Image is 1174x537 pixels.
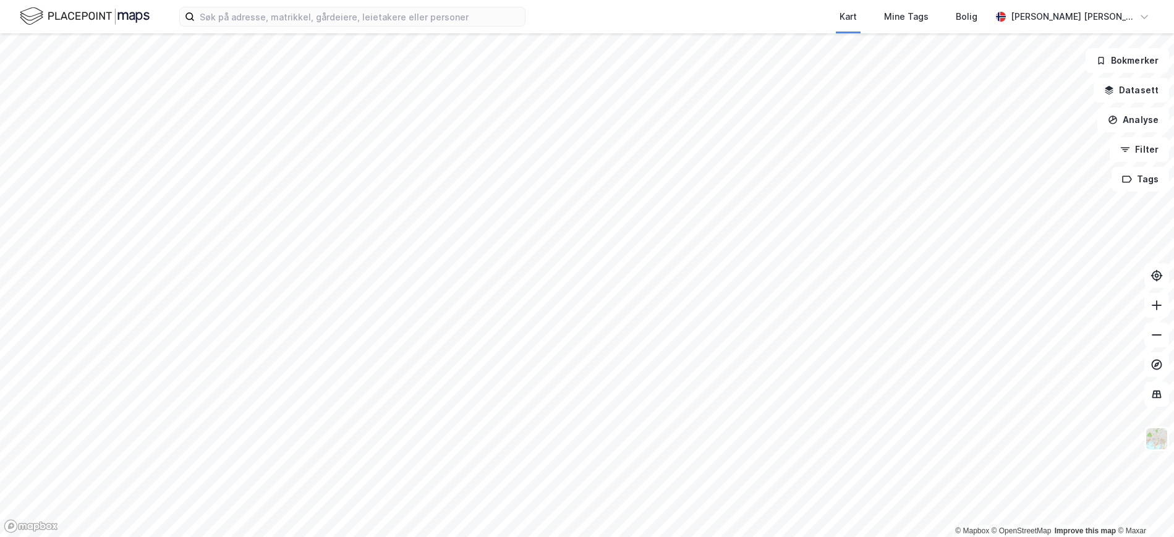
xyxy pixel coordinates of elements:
button: Analyse [1097,108,1169,132]
img: Z [1145,427,1168,450]
button: Tags [1112,167,1169,192]
img: logo.f888ab2527a4732fd821a326f86c7f29.svg [20,6,150,27]
a: Mapbox [955,526,989,535]
div: Mine Tags [884,9,929,24]
a: OpenStreetMap [992,526,1052,535]
button: Datasett [1094,78,1169,103]
input: Søk på adresse, matrikkel, gårdeiere, leietakere eller personer [195,7,525,26]
button: Filter [1110,137,1169,162]
div: Bolig [956,9,977,24]
a: Improve this map [1055,526,1116,535]
a: Mapbox homepage [4,519,58,533]
div: [PERSON_NAME] [PERSON_NAME] [1011,9,1134,24]
button: Bokmerker [1086,48,1169,73]
div: Kontrollprogram for chat [1112,478,1174,537]
div: Kart [840,9,857,24]
iframe: Chat Widget [1112,478,1174,537]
